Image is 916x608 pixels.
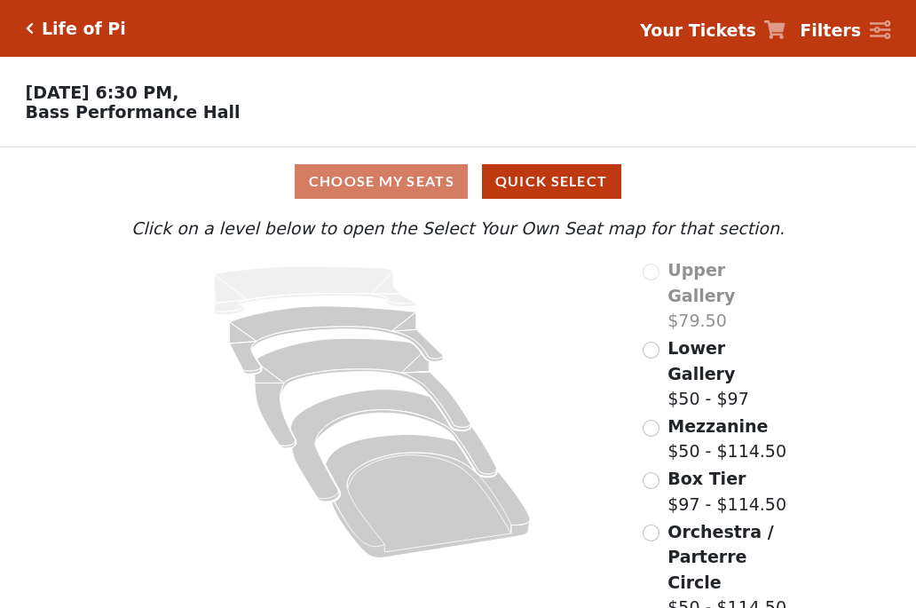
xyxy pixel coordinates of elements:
[640,20,756,40] strong: Your Tickets
[667,338,735,383] span: Lower Gallery
[667,466,786,517] label: $97 - $114.50
[640,18,786,43] a: Your Tickets
[667,260,735,305] span: Upper Gallery
[127,216,789,241] p: Click on a level below to open the Select Your Own Seat map for that section.
[214,266,416,315] path: Upper Gallery - Seats Available: 0
[42,19,126,39] h5: Life of Pi
[667,336,789,412] label: $50 - $97
[667,414,786,464] label: $50 - $114.50
[667,416,768,436] span: Mezzanine
[667,522,773,592] span: Orchestra / Parterre Circle
[800,20,861,40] strong: Filters
[26,22,34,35] a: Click here to go back to filters
[482,164,621,199] button: Quick Select
[800,18,890,43] a: Filters
[667,257,789,334] label: $79.50
[230,306,444,374] path: Lower Gallery - Seats Available: 113
[326,435,531,558] path: Orchestra / Parterre Circle - Seats Available: 13
[667,469,746,488] span: Box Tier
